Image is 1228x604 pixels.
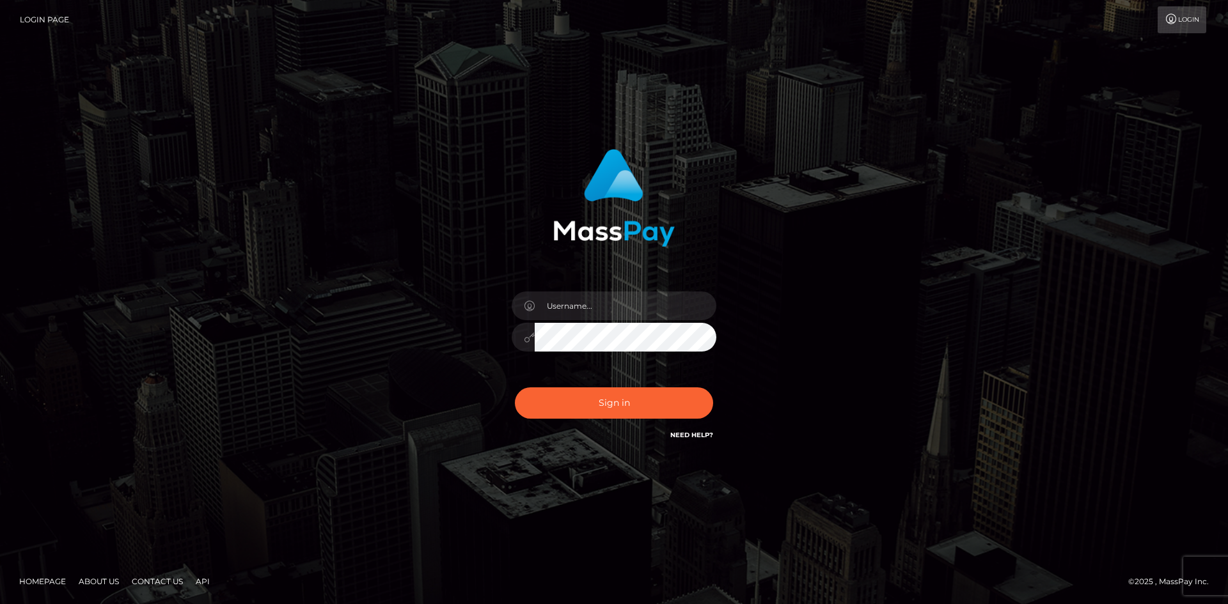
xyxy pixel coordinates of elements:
a: Login [1158,6,1206,33]
a: Contact Us [127,571,188,591]
a: About Us [74,571,124,591]
a: API [191,571,215,591]
input: Username... [535,291,716,320]
img: MassPay Login [553,149,675,247]
div: © 2025 , MassPay Inc. [1128,575,1218,589]
button: Sign in [515,387,713,419]
a: Login Page [20,6,69,33]
a: Need Help? [670,431,713,439]
a: Homepage [14,571,71,591]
